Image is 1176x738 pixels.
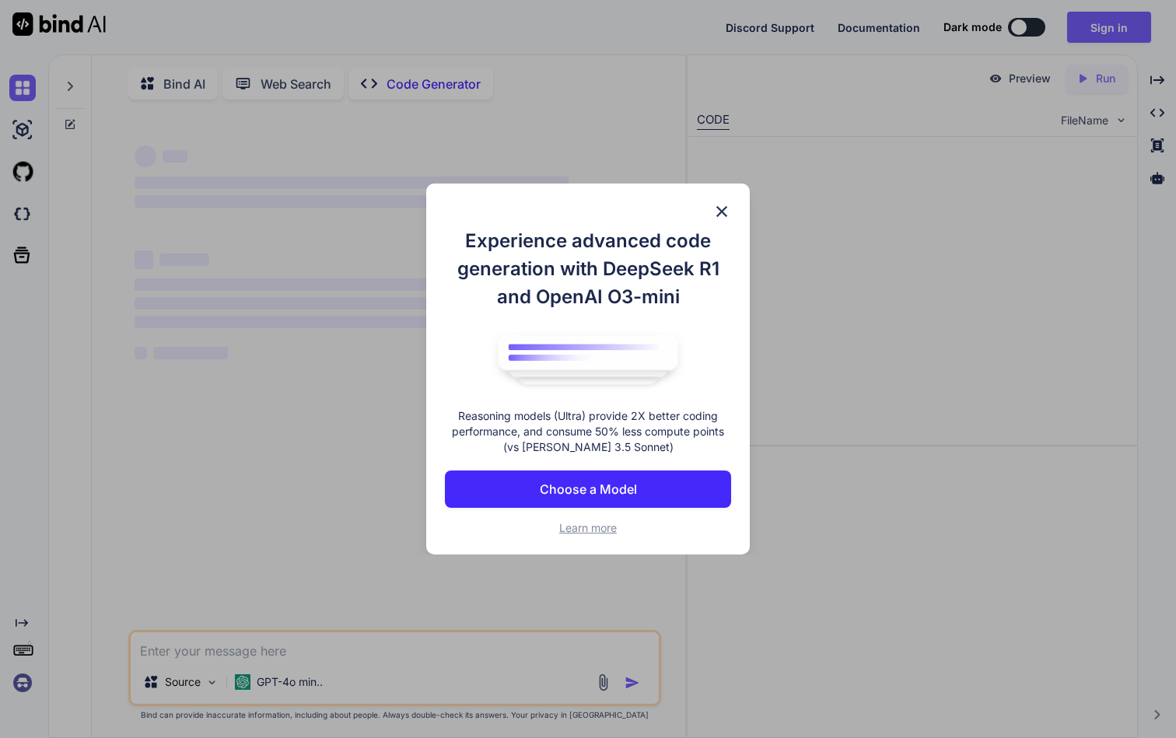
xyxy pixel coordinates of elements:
img: close [712,202,731,221]
p: Reasoning models (Ultra) provide 2X better coding performance, and consume 50% less compute point... [445,408,731,455]
img: bind logo [487,327,689,393]
h1: Experience advanced code generation with DeepSeek R1 and OpenAI O3-mini [445,227,731,311]
span: Learn more [559,521,617,534]
p: Choose a Model [540,480,637,498]
button: Choose a Model [445,470,731,508]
